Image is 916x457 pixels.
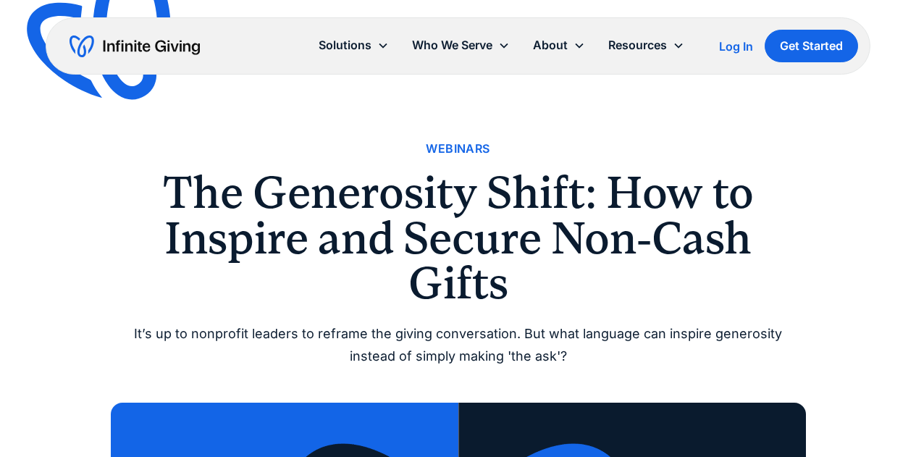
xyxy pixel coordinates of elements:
[70,35,200,58] a: home
[533,35,568,55] div: About
[719,38,753,55] a: Log In
[521,30,597,61] div: About
[307,30,400,61] div: Solutions
[765,30,858,62] a: Get Started
[111,323,806,367] div: It’s up to nonprofit leaders to reframe the giving conversation. But what language can inspire ge...
[111,170,806,306] h1: The Generosity Shift: How to Inspire and Secure Non-Cash Gifts
[426,139,489,159] a: Webinars
[719,41,753,52] div: Log In
[412,35,492,55] div: Who We Serve
[400,30,521,61] div: Who We Serve
[319,35,371,55] div: Solutions
[608,35,667,55] div: Resources
[597,30,696,61] div: Resources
